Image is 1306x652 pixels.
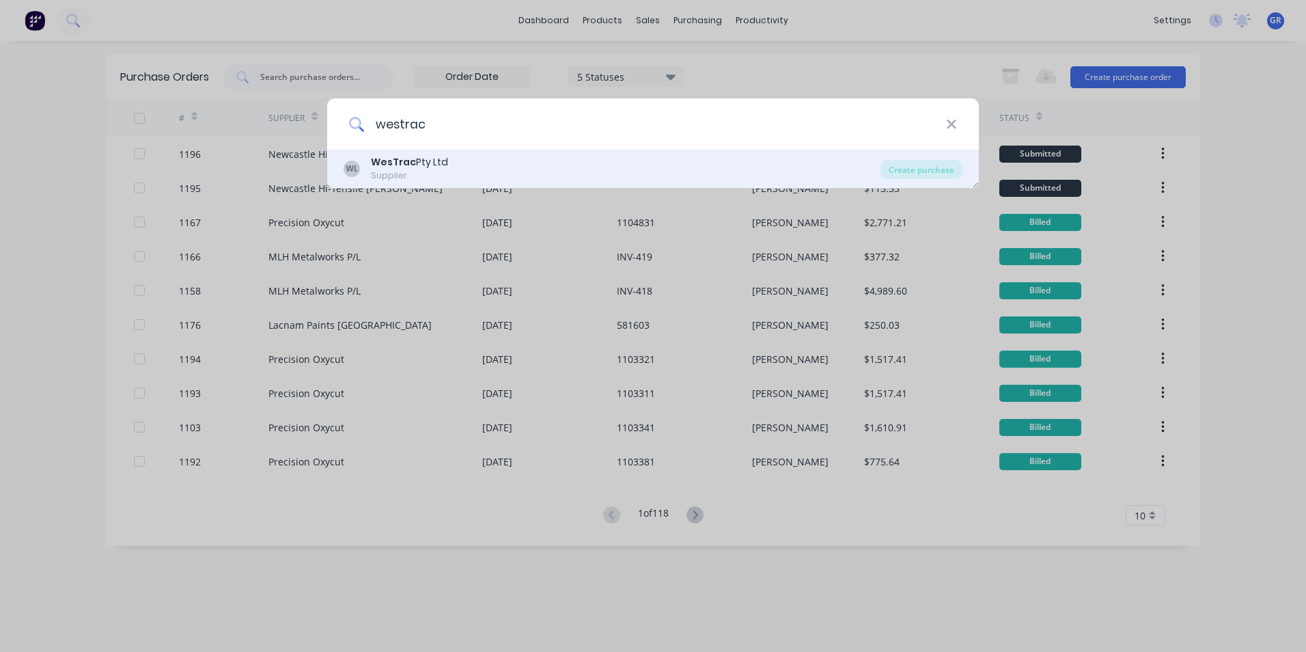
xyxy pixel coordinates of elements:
[371,155,416,169] b: WesTrac
[344,161,360,177] div: WL
[371,155,448,169] div: Pty Ltd
[371,169,448,182] div: Supplier
[880,160,962,179] div: Create purchase
[364,98,946,150] input: Enter a supplier name to create a new order...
